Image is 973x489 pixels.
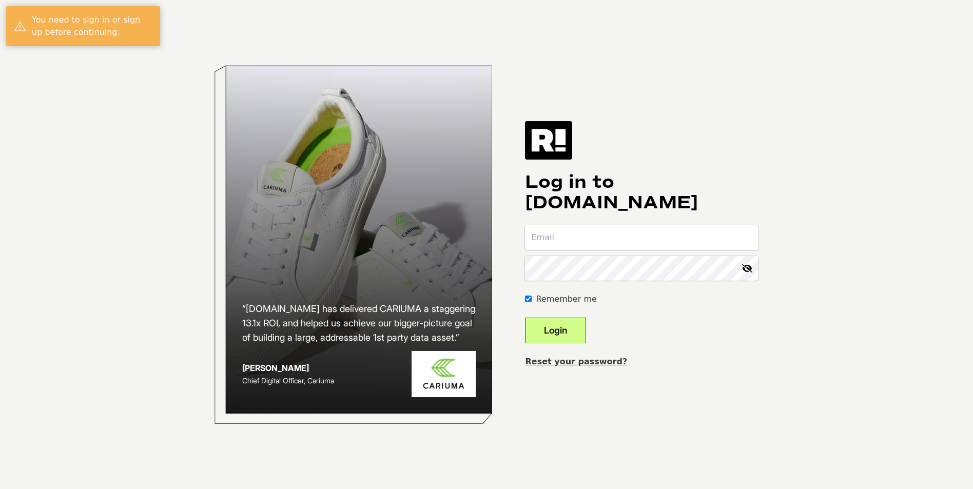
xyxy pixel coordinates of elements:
div: You need to sign in or sign up before continuing. [32,14,152,38]
input: Email [525,225,758,250]
span: Chief Digital Officer, Cariuma [242,376,334,385]
strong: [PERSON_NAME] [242,363,309,373]
img: Retention.com [525,121,572,159]
a: Reset your password? [525,357,627,366]
img: Cariuma [412,351,476,398]
h1: Log in to [DOMAIN_NAME] [525,172,758,213]
button: Login [525,318,586,343]
h2: “[DOMAIN_NAME] has delivered CARIUMA a staggering 13.1x ROI, and helped us achieve our bigger-pic... [242,302,476,345]
label: Remember me [536,293,596,305]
